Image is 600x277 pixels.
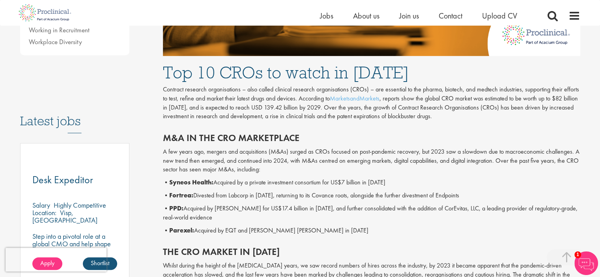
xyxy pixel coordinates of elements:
[54,201,106,210] p: Highly Competitive
[574,251,598,275] img: Chatbot
[169,204,183,212] b: PPD:
[20,95,130,133] h3: Latest jobs
[320,11,333,21] a: Jobs
[482,11,517,21] a: Upload CV
[163,85,580,121] p: Contract research organisations – also called clinical research organisations (CROs) – are essent...
[32,208,56,217] span: Location:
[6,248,107,271] iframe: reCAPTCHA
[163,64,580,81] h1: Top 10 CROs to watch in [DATE]
[32,232,118,255] p: Step into a pivotal role at a global CMO and help shape the future of healthcare.
[574,251,581,258] span: 1
[163,247,580,257] h2: The CRO market in [DATE]
[32,175,118,185] a: Desk Expeditor
[439,11,462,21] a: Contact
[32,201,50,210] span: Salary
[169,191,193,199] b: Fortrea:
[163,178,580,187] p: • Acquired by a private investment consortium for US$7 billion in [DATE]
[163,147,580,175] p: A few years ago, mergers and acquisitions (M&As) surged as CROs focused on post-pandemic recovery...
[163,226,580,235] p: • Acquired by EQT and [PERSON_NAME] [PERSON_NAME] in [DATE]
[169,178,213,186] b: Syneos Health:
[29,26,90,34] a: Working in Recruitment
[32,208,97,225] p: Visp, [GEOGRAPHIC_DATA]
[29,37,82,46] a: Workplace Diversity
[163,191,580,200] p: • Divested from Labcorp in [DATE], returning to its Covance roots, alongside the further divestme...
[399,11,419,21] a: Join us
[32,173,93,186] span: Desk Expeditor
[169,226,194,234] b: Parexel:
[163,133,580,143] h2: M&A in the CRO marketplace
[353,11,379,21] a: About us
[163,204,580,222] p: • Acquired by [PERSON_NAME] for US$17.4 billion in [DATE], and further consolidated with the addi...
[330,94,379,102] a: MarketsandMarkets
